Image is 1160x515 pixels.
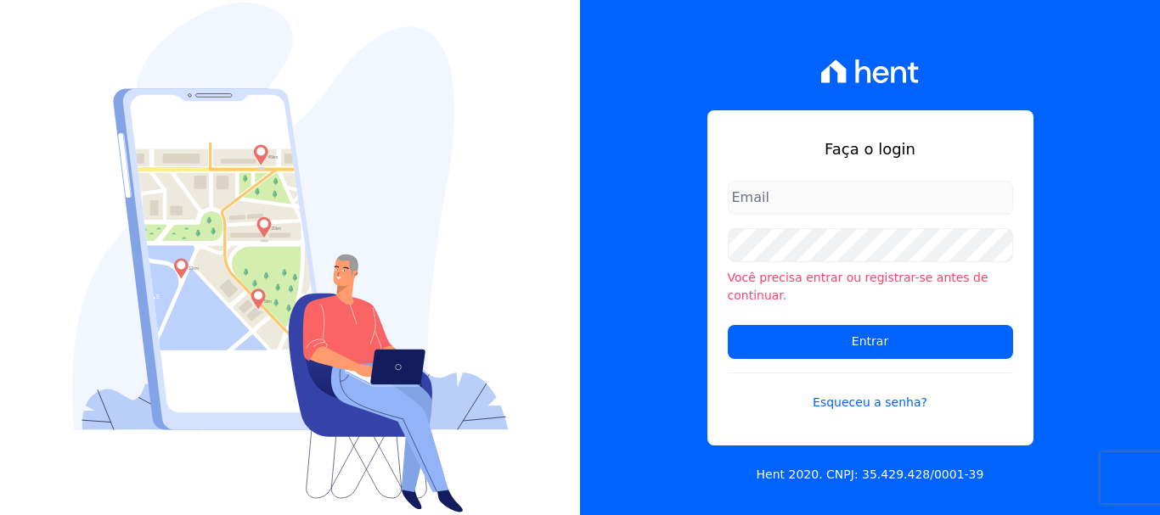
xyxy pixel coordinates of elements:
[728,325,1013,359] input: Entrar
[728,137,1013,160] h1: Faça o login
[728,372,1013,411] a: Esqueceu a senha?
[728,181,1013,215] input: Email
[728,269,1013,305] li: Você precisa entrar ou registrar-se antes de continuar.
[72,3,509,512] img: Login
[757,466,984,484] p: Hent 2020. CNPJ: 35.429.428/0001-39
